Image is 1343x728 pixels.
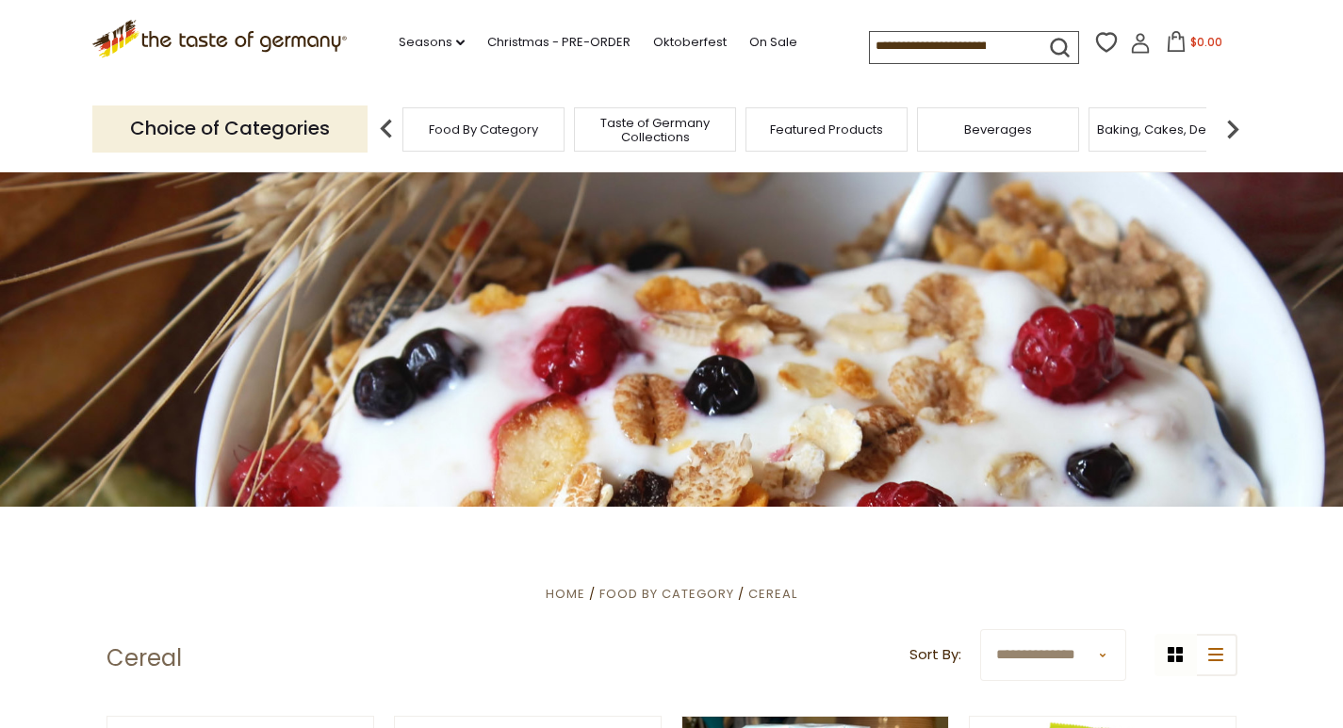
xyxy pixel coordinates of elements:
a: Food By Category [599,585,734,603]
a: Home [546,585,585,603]
a: Oktoberfest [653,32,727,53]
a: Beverages [964,122,1032,137]
a: Cereal [748,585,797,603]
a: Christmas - PRE-ORDER [487,32,631,53]
img: next arrow [1214,110,1252,148]
img: previous arrow [368,110,405,148]
a: On Sale [749,32,797,53]
p: Choice of Categories [92,105,368,152]
button: $0.00 [1155,31,1235,59]
h1: Cereal [106,644,182,672]
span: $0.00 [1190,34,1222,50]
a: Taste of Germany Collections [580,116,730,144]
a: Baking, Cakes, Desserts [1097,122,1243,137]
label: Sort By: [909,643,961,667]
a: Food By Category [429,122,538,137]
a: Seasons [399,32,465,53]
a: Featured Products [770,122,883,137]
